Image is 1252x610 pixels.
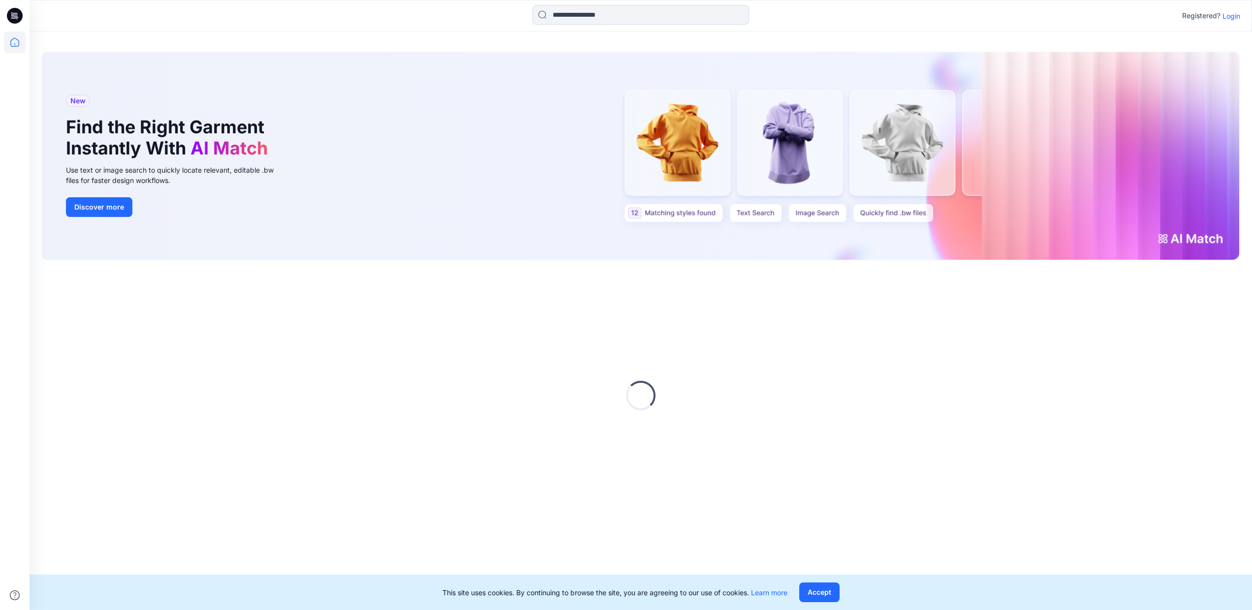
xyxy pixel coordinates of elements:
[751,588,787,597] a: Learn more
[66,117,273,159] h1: Find the Right Garment Instantly With
[1182,10,1221,22] p: Registered?
[442,587,787,598] p: This site uses cookies. By continuing to browse the site, you are agreeing to our use of cookies.
[1222,11,1240,21] p: Login
[799,582,840,602] button: Accept
[66,197,132,217] button: Discover more
[190,137,268,159] span: AI Match
[66,165,287,185] div: Use text or image search to quickly locate relevant, editable .bw files for faster design workflows.
[70,95,86,107] span: New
